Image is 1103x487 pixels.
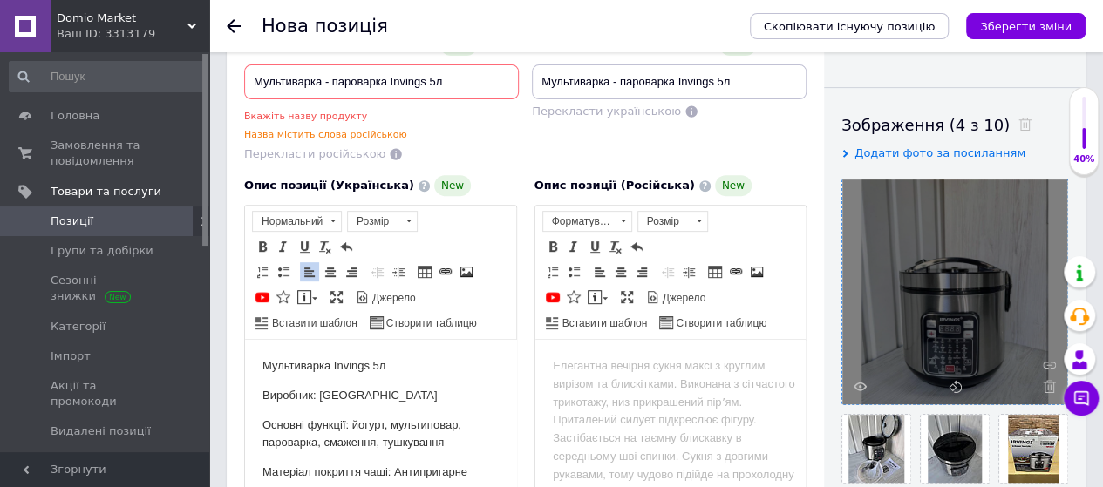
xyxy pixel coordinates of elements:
span: Імпорт [51,348,91,364]
span: Вкажіть назву продукту [244,111,367,122]
span: Опис позиції (Російська) [534,179,695,192]
a: Вставити повідомлення [295,287,320,307]
a: Максимізувати [617,287,637,307]
div: Назва містить слова російською [244,128,519,141]
h1: Нова позиція [262,16,388,37]
a: Видалити форматування [606,237,625,256]
a: Підкреслений (Ctrl+U) [585,237,604,256]
a: Вставити повідомлення [585,287,610,307]
a: Збільшити відступ [389,262,408,281]
div: Ваш ID: 3313179 [57,26,209,42]
span: Сезонні знижки [51,273,161,304]
span: Розмір [348,212,400,231]
a: По лівому краю [590,262,609,281]
a: Курсив (Ctrl+I) [564,237,583,256]
div: Повернутися назад [227,19,241,33]
a: Курсив (Ctrl+I) [274,237,293,256]
input: Наприклад, H&M жіноча сукня зелена 38 розмір вечірня максі з блискітками [532,64,807,99]
span: Вставити шаблон [560,316,648,331]
span: Товари та послуги [51,184,161,200]
a: Вставити/Редагувати посилання (Ctrl+L) [726,262,746,281]
a: По лівому краю [300,262,319,281]
span: Перекласти українською [532,105,681,118]
a: Таблиця [415,262,434,281]
a: Жирний (Ctrl+B) [253,237,272,256]
div: Зображення (4 з 10) [841,114,1068,136]
a: Видалити форматування [316,237,335,256]
a: Підкреслений (Ctrl+U) [295,237,314,256]
a: Максимізувати [327,287,346,307]
span: Головна [51,108,99,124]
span: Групи та добірки [51,243,153,259]
a: По центру [611,262,630,281]
a: Створити таблицю [657,313,769,332]
span: Скопіювати існуючу позицію [764,20,935,33]
span: Форматування [543,212,615,231]
button: Зберегти зміни [966,13,1086,39]
a: Зображення [457,262,476,281]
span: Нормальний [253,212,324,231]
a: Таблиця [705,262,725,281]
input: Пошук [9,61,206,92]
span: Джерело [660,291,706,306]
a: Розмір [347,211,418,232]
a: Вставити іконку [274,287,293,307]
a: Повернути (Ctrl+Z) [627,237,646,256]
span: New [434,175,471,196]
a: Вставити/видалити нумерований список [543,262,562,281]
a: Вставити/видалити маркований список [274,262,293,281]
span: Додати фото за посиланням [854,146,1025,159]
a: Створити таблицю [367,313,480,332]
a: По правому краю [632,262,651,281]
a: Зображення [747,262,766,281]
a: Повернути (Ctrl+Z) [337,237,356,256]
span: Створити таблицю [384,316,477,331]
a: Форматування [542,211,632,232]
a: Зменшити відступ [658,262,677,281]
a: Додати відео з YouTube [253,287,272,307]
span: Позиції [51,213,93,229]
a: Вставити/видалити нумерований список [253,262,272,281]
span: New [715,175,752,196]
button: Чат з покупцем [1064,381,1099,416]
a: Вставити шаблон [253,313,360,332]
i: Зберегти зміни [980,20,1072,33]
a: По правому краю [342,262,361,281]
a: Вставити шаблон [543,313,650,332]
span: Акції та промокоди [51,378,161,409]
span: Замовлення та повідомлення [51,138,161,169]
a: Джерело [353,287,419,307]
a: Жирний (Ctrl+B) [543,237,562,256]
span: Створити таблицю [673,316,766,331]
button: Скопіювати існуючу позицію [750,13,949,39]
a: Нормальний [252,211,342,232]
a: Збільшити відступ [679,262,698,281]
span: Вставити шаблон [269,316,357,331]
a: Вставити/видалити маркований список [564,262,583,281]
input: Наприклад, H&M жіноча сукня зелена 38 розмір вечірня максі з блискітками [244,64,519,99]
span: Категорії [51,319,106,335]
a: Додати відео з YouTube [543,287,562,307]
div: 40% [1070,153,1098,166]
span: Видалені позиції [51,423,151,439]
a: Вставити/Редагувати посилання (Ctrl+L) [436,262,455,281]
a: Розмір [637,211,708,232]
span: Перекласти російською [244,147,385,160]
a: Зменшити відступ [368,262,387,281]
span: Опис позиції (Українська) [244,179,414,192]
a: По центру [321,262,340,281]
a: Джерело [643,287,709,307]
a: Вставити іконку [564,287,583,307]
div: 40% Якість заповнення [1069,87,1099,175]
span: Domio Market [57,10,187,26]
span: Розмір [638,212,691,231]
span: Джерело [370,291,416,306]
